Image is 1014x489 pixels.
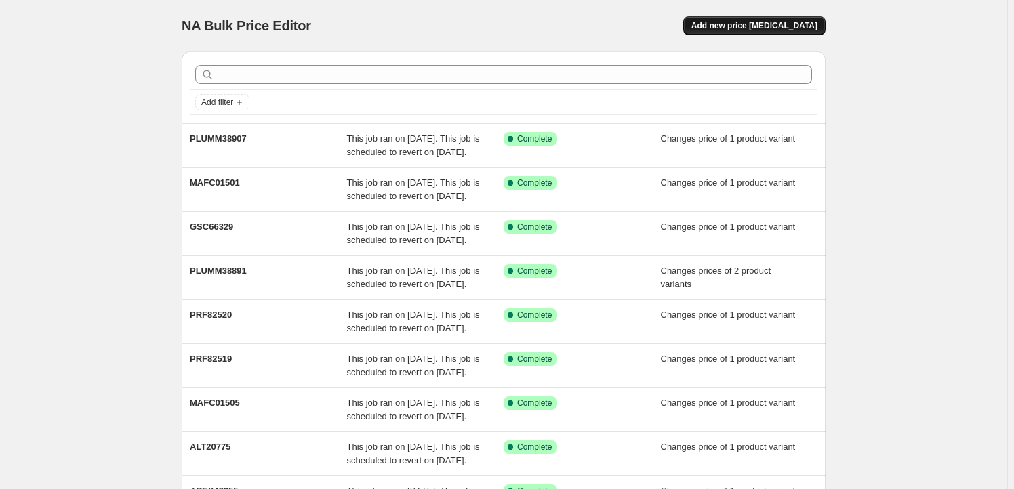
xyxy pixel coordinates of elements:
[347,442,480,465] span: This job ran on [DATE]. This job is scheduled to revert on [DATE].
[517,354,552,364] span: Complete
[347,177,480,201] span: This job ran on [DATE]. This job is scheduled to revert on [DATE].
[661,221,796,232] span: Changes price of 1 product variant
[517,398,552,408] span: Complete
[190,133,247,144] span: PLUMM38907
[517,177,552,188] span: Complete
[661,133,796,144] span: Changes price of 1 product variant
[517,310,552,320] span: Complete
[190,310,232,320] span: PRF82520
[190,265,247,276] span: PLUMM38891
[201,97,233,108] span: Add filter
[182,18,311,33] span: NA Bulk Price Editor
[190,442,230,452] span: ALT20775
[661,442,796,452] span: Changes price of 1 product variant
[661,310,796,320] span: Changes price of 1 product variant
[517,133,552,144] span: Complete
[661,398,796,408] span: Changes price of 1 product variant
[347,221,480,245] span: This job ran on [DATE]. This job is scheduled to revert on [DATE].
[190,398,240,408] span: MAFC01505
[195,94,249,110] button: Add filter
[683,16,826,35] button: Add new price [MEDICAL_DATA]
[517,265,552,276] span: Complete
[347,133,480,157] span: This job ran on [DATE]. This job is scheduled to revert on [DATE].
[661,354,796,364] span: Changes price of 1 product variant
[661,265,771,289] span: Changes prices of 2 product variants
[190,177,240,188] span: MAFC01501
[347,398,480,421] span: This job ran on [DATE]. This job is scheduled to revert on [DATE].
[347,265,480,289] span: This job ran on [DATE]. This job is scheduled to revert on [DATE].
[347,354,480,377] span: This job ran on [DATE]. This job is scheduled to revert on [DATE].
[347,310,480,333] span: This job ran on [DATE]. This job is scheduled to revert on [DATE].
[517,442,552,452] span: Complete
[661,177,796,188] span: Changes price of 1 product variant
[190,354,232,364] span: PRF82519
[517,221,552,232] span: Complete
[691,20,817,31] span: Add new price [MEDICAL_DATA]
[190,221,233,232] span: GSC66329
